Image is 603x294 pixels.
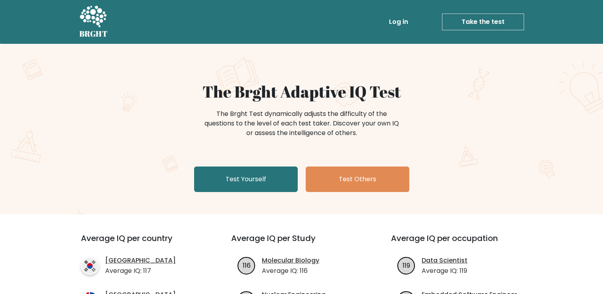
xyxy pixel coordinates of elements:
[107,82,496,101] h1: The Brght Adaptive IQ Test
[422,256,467,265] a: Data Scientist
[306,167,409,192] a: Test Others
[243,261,251,270] text: 116
[386,14,411,30] a: Log in
[391,233,532,253] h3: Average IQ per occupation
[262,266,319,276] p: Average IQ: 116
[403,261,410,270] text: 119
[79,29,108,39] h5: BRGHT
[194,167,298,192] a: Test Yourself
[442,14,524,30] a: Take the test
[79,3,108,41] a: BRGHT
[105,256,176,265] a: [GEOGRAPHIC_DATA]
[231,233,372,253] h3: Average IQ per Study
[262,256,319,265] a: Molecular Biology
[202,109,401,138] div: The Brght Test dynamically adjusts the difficulty of the questions to the level of each test take...
[81,257,99,275] img: country
[105,266,176,276] p: Average IQ: 117
[81,233,202,253] h3: Average IQ per country
[422,266,467,276] p: Average IQ: 119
